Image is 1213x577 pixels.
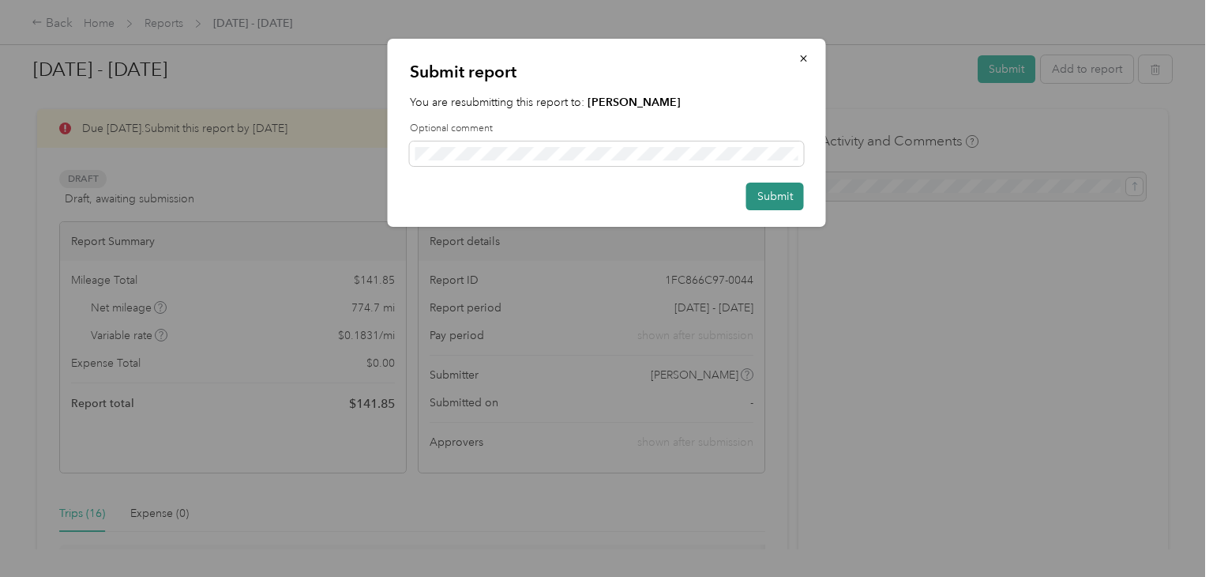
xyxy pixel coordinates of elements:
p: You are resubmitting this report to: [410,94,804,111]
button: Submit [746,183,804,210]
strong: [PERSON_NAME] [588,96,681,109]
p: Submit report [410,61,804,83]
iframe: Everlance-gr Chat Button Frame [1125,488,1213,577]
label: Optional comment [410,122,804,136]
